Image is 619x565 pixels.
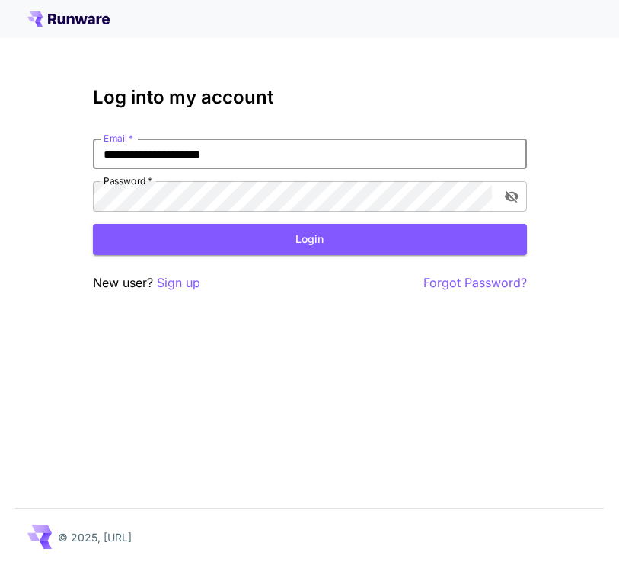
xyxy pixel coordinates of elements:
label: Password [104,174,152,187]
button: Sign up [157,273,200,292]
button: toggle password visibility [498,183,525,210]
p: © 2025, [URL] [58,529,132,545]
label: Email [104,132,133,145]
p: New user? [93,273,200,292]
button: Login [93,224,527,255]
button: Forgot Password? [423,273,527,292]
h3: Log into my account [93,87,527,108]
